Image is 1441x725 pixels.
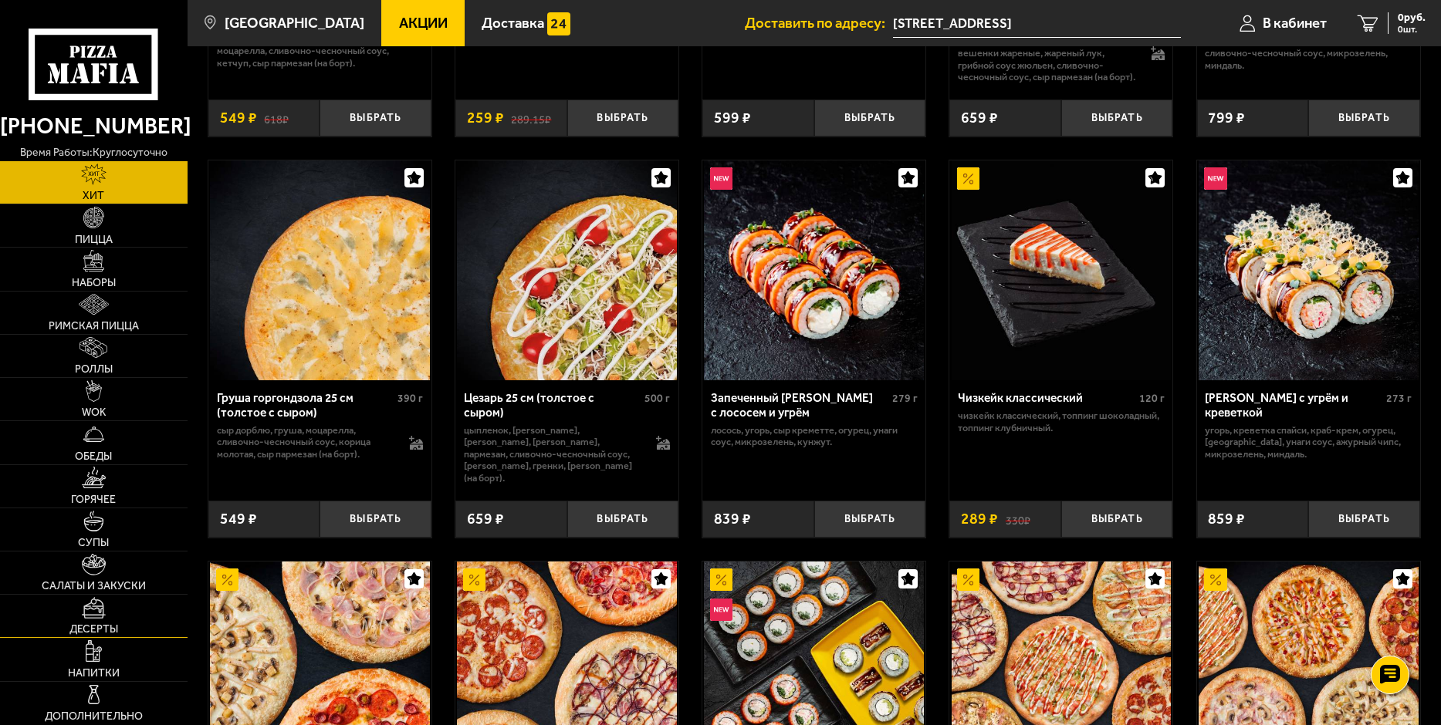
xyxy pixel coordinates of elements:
[397,392,423,405] span: 390 г
[457,160,677,380] img: Цезарь 25 см (толстое с сыром)
[208,160,431,380] a: Груша горгондзола 25 см (толстое с сыром)
[710,167,732,190] img: Новинка
[1398,25,1426,34] span: 0 шт.
[1208,511,1245,526] span: 859 ₽
[45,711,143,722] span: Дополнительно
[69,624,118,635] span: Десерты
[567,99,679,137] button: Выбрать
[320,501,431,538] button: Выбрать
[42,581,146,592] span: Салаты и закуски
[217,424,394,460] p: сыр дорблю, груша, моцарелла, сливочно-чесночный соус, корица молотая, сыр пармезан (на борт).
[216,568,238,591] img: Акционный
[957,167,979,190] img: Акционный
[511,110,551,125] s: 289.15 ₽
[1398,12,1426,23] span: 0 руб.
[814,99,926,137] button: Выбрать
[1006,511,1030,526] s: 330 ₽
[547,12,570,35] img: 15daf4d41897b9f0e9f617042186c801.svg
[210,160,430,380] img: Груша горгондзола 25 см (толстое с сыром)
[957,568,979,591] img: Акционный
[714,511,751,526] span: 839 ₽
[71,494,116,505] span: Горячее
[467,110,504,125] span: 259 ₽
[892,392,918,405] span: 279 г
[958,391,1135,406] div: Чизкейк классический
[464,391,641,420] div: Цезарь 25 см (толстое с сыром)
[1205,391,1382,420] div: [PERSON_NAME] с угрём и креветкой
[225,16,364,31] span: [GEOGRAPHIC_DATA]
[710,568,732,591] img: Акционный
[1308,501,1420,538] button: Выбрать
[814,501,926,538] button: Выбрать
[75,451,112,462] span: Обеды
[399,16,448,31] span: Акции
[1263,16,1327,31] span: В кабинет
[83,191,104,201] span: Хит
[49,321,139,332] span: Римская пицца
[1386,392,1412,405] span: 273 г
[961,511,998,526] span: 289 ₽
[75,234,113,245] span: Пицца
[320,99,431,137] button: Выбрать
[220,511,257,526] span: 549 ₽
[644,392,670,405] span: 500 г
[702,160,925,380] a: НовинкаЗапеченный ролл Гурмэ с лососем и угрём
[893,9,1181,38] input: Ваш адрес доставки
[711,424,918,448] p: лосось, угорь, Сыр креметте, огурец, унаги соус, микрозелень, кунжут.
[68,668,120,679] span: Напитки
[1139,392,1165,405] span: 120 г
[1204,568,1226,591] img: Акционный
[482,16,544,31] span: Доставка
[1204,167,1226,190] img: Новинка
[264,110,289,125] s: 618 ₽
[455,160,678,380] a: Цезарь 25 см (толстое с сыром)
[952,160,1172,380] img: Чизкейк классический
[1208,110,1245,125] span: 799 ₽
[75,364,113,375] span: Роллы
[1308,99,1420,137] button: Выбрать
[961,110,998,125] span: 659 ₽
[958,35,1135,83] p: цыпленок, сыр сулугуни, моцарелла, вешенки жареные, жареный лук, грибной соус Жюльен, сливочно-че...
[711,391,888,420] div: Запеченный [PERSON_NAME] с лососем и угрём
[745,16,893,31] span: Доставить по адресу:
[949,160,1172,380] a: АкционныйЧизкейк классический
[1199,160,1419,380] img: Ролл Калипсо с угрём и креветкой
[467,511,504,526] span: 659 ₽
[217,391,394,420] div: Груша горгондзола 25 см (толстое с сыром)
[82,407,106,418] span: WOK
[567,501,679,538] button: Выбрать
[1197,160,1420,380] a: НовинкаРолл Калипсо с угрём и креветкой
[704,160,924,380] img: Запеченный ролл Гурмэ с лососем и угрём
[1061,501,1173,538] button: Выбрать
[72,278,116,288] span: Наборы
[220,110,257,125] span: 549 ₽
[710,599,732,621] img: Новинка
[464,424,641,484] p: цыпленок, [PERSON_NAME], [PERSON_NAME], [PERSON_NAME], пармезан, сливочно-чесночный соус, [PERSON...
[463,568,485,591] img: Акционный
[714,110,751,125] span: 599 ₽
[1205,424,1412,460] p: угорь, креветка спайси, краб-крем, огурец, [GEOGRAPHIC_DATA], унаги соус, ажурный чипс, микрозеле...
[78,538,109,548] span: Супы
[1061,99,1173,137] button: Выбрать
[958,410,1165,433] p: Чизкейк классический, топпинг шоколадный, топпинг клубничный.
[1205,35,1412,71] p: лосось, окунь в темпуре, краб-крем, сливочно-чесночный соус, микрозелень, миндаль.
